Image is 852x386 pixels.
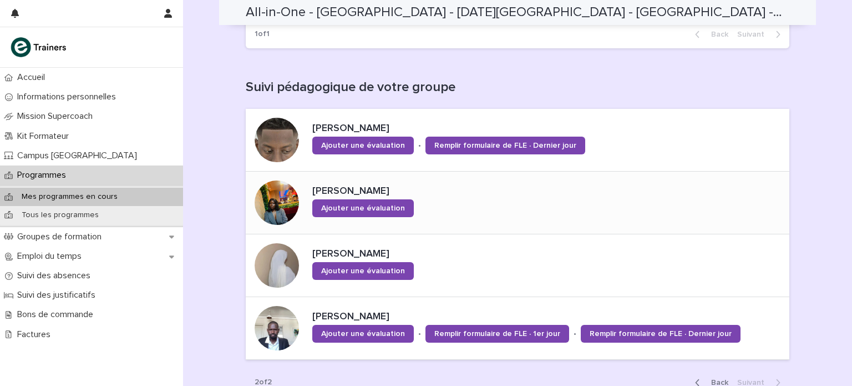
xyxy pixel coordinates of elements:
[425,137,585,154] a: Remplir formulaire de FLE · Dernier jour
[321,204,405,212] span: Ajouter une évaluation
[246,297,789,360] a: [PERSON_NAME]Ajouter une évaluation•Remplir formulaire de FLE · 1er jour•Remplir formulaire de FL...
[13,329,59,340] p: Factures
[418,141,421,151] p: •
[574,329,576,339] p: •
[312,186,491,198] p: [PERSON_NAME]
[13,151,146,161] p: Campus [GEOGRAPHIC_DATA]
[312,248,491,260] p: [PERSON_NAME]
[321,267,405,275] span: Ajouter une évaluation
[312,311,785,323] p: [PERSON_NAME]
[686,29,733,39] button: Back
[246,172,789,234] a: [PERSON_NAME]Ajouter une évaluation
[13,92,125,102] p: Informations personnelles
[312,262,414,280] a: Ajouter une évaluation
[312,123,662,135] p: [PERSON_NAME]
[425,325,569,343] a: Remplir formulaire de FLE · 1er jour
[13,131,78,142] p: Kit Formateur
[312,199,414,217] a: Ajouter une évaluation
[733,29,789,39] button: Next
[13,290,104,300] p: Suivi des justificatifs
[246,109,789,172] a: [PERSON_NAME]Ajouter une évaluation•Remplir formulaire de FLE · Dernier jour
[312,325,414,343] a: Ajouter une évaluation
[418,329,421,339] p: •
[312,137,414,154] a: Ajouter une évaluation
[590,330,732,338] span: Remplir formulaire de FLE · Dernier jour
[246,79,789,96] h1: Suivi pédagogique de votre groupe
[13,170,75,181] p: Programmes
[246,234,789,297] a: [PERSON_NAME]Ajouter une évaluation
[13,210,108,220] p: Tous les programmes
[13,72,54,83] p: Accueil
[434,142,576,149] span: Remplir formulaire de FLE · Dernier jour
[13,111,102,122] p: Mission Supercoach
[13,270,99,281] p: Suivi des absences
[246,4,785,21] h2: All-in-One - [GEOGRAPHIC_DATA] - [DATE][GEOGRAPHIC_DATA] - [GEOGRAPHIC_DATA] - [GEOGRAPHIC_DATA] ...
[13,192,126,202] p: Mes programmes en cours
[581,325,741,343] a: Remplir formulaire de FLE · Dernier jour
[704,31,728,38] span: Back
[737,31,771,38] span: Next
[246,21,278,48] p: 1 of 1
[434,330,560,338] span: Remplir formulaire de FLE · 1er jour
[321,142,405,149] span: Ajouter une évaluation
[13,251,90,262] p: Emploi du temps
[13,232,110,242] p: Groupes de formation
[321,330,405,338] span: Ajouter une évaluation
[9,36,70,58] img: K0CqGN7SDeD6s4JG8KQk
[13,309,102,320] p: Bons de commande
